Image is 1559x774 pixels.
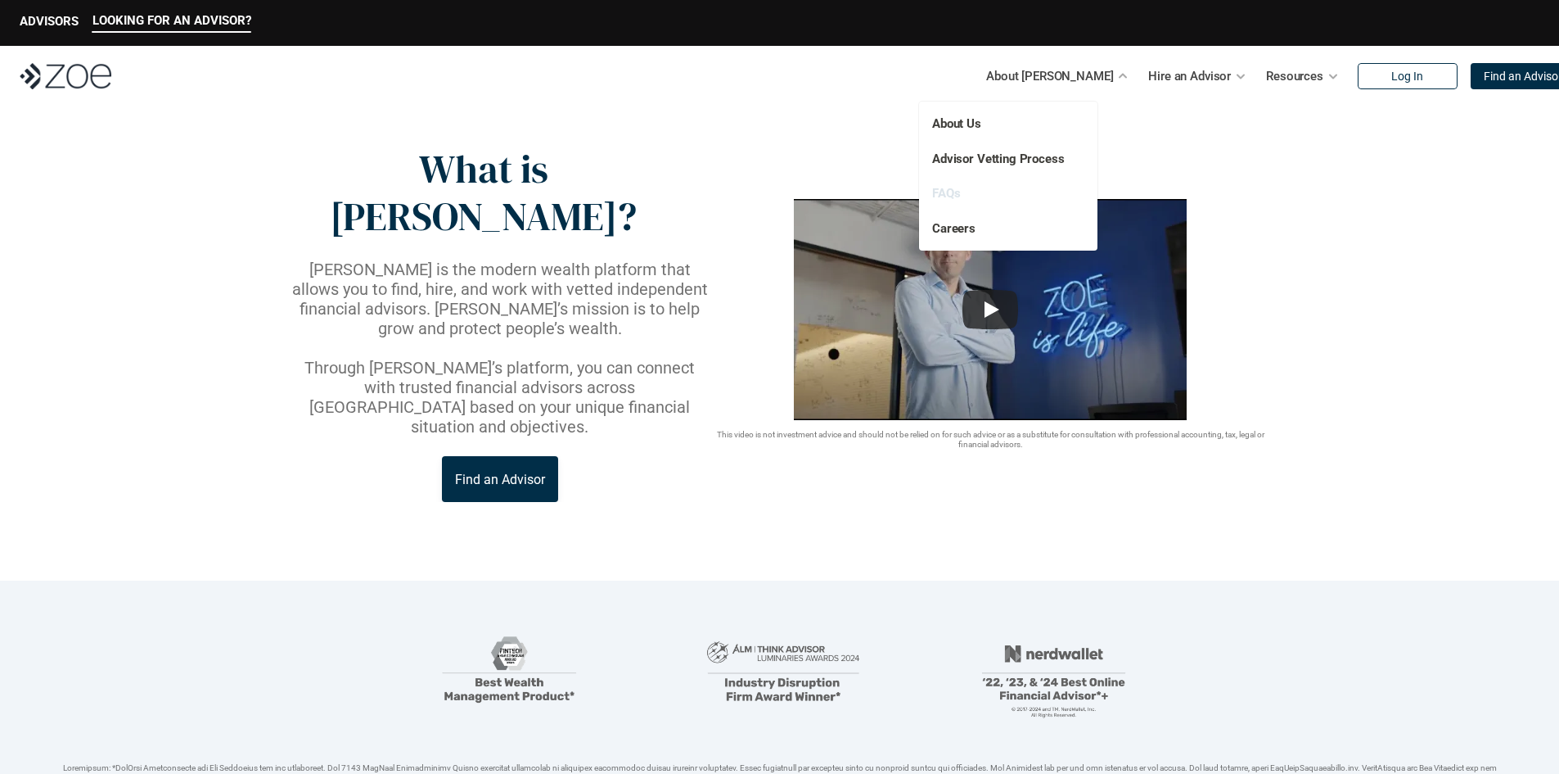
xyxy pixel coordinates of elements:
[1391,70,1423,84] p: Log In
[794,199,1187,420] img: sddefault.webp
[1358,63,1458,89] a: Log In
[1148,64,1231,88] p: Hire an Advisor
[932,116,981,131] a: About Us
[932,221,976,236] a: Careers
[455,472,545,487] p: Find an Advisor
[92,13,251,28] p: LOOKING FOR AN ADVISOR?
[289,260,711,338] p: [PERSON_NAME] is the modern wealth platform that allows you to find, hire, and work with vetted i...
[932,186,960,201] a: FAQs
[1266,64,1323,88] p: Resources
[20,14,79,29] p: ADVISORS
[962,290,1018,329] button: Play
[442,456,558,502] a: Find an Advisor
[289,358,711,437] p: Through [PERSON_NAME]’s platform, you can connect with trusted financial advisors across [GEOGRAP...
[986,64,1113,88] p: About [PERSON_NAME]
[289,146,678,240] p: What is [PERSON_NAME]?
[932,152,1065,166] a: Advisor Vetting Process
[711,430,1271,450] p: This video is not investment advice and should not be relied on for such advice or as a substitut...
